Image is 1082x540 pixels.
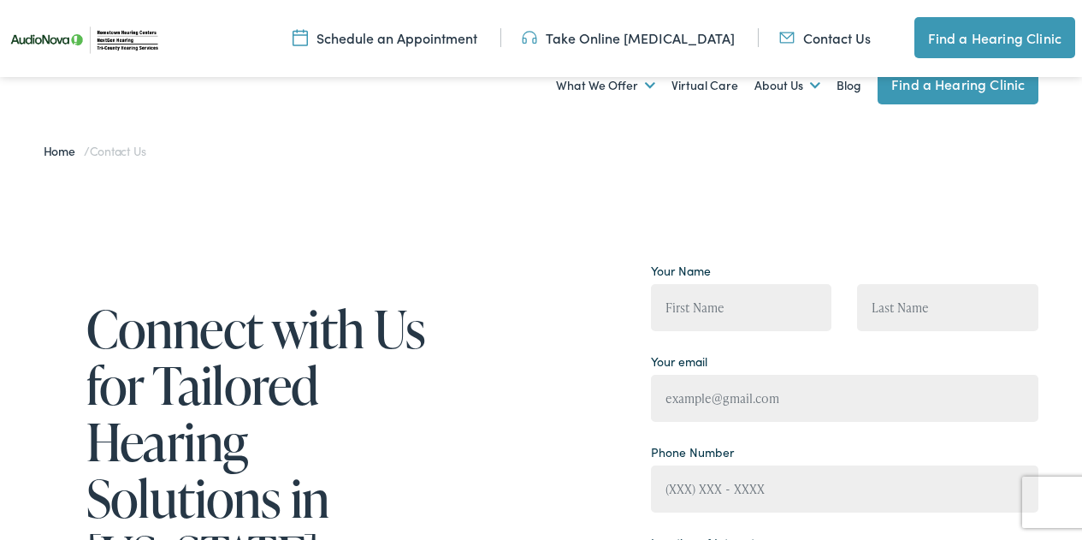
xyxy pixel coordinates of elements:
input: Last Name [857,284,1038,331]
label: Phone Number [651,443,734,461]
input: First Name [651,284,832,331]
label: Your Name [651,262,711,280]
a: Schedule an Appointment [293,28,477,47]
a: Virtual Care [671,54,738,117]
input: example@gmail.com [651,375,1039,422]
img: utility icon [293,28,308,47]
a: Take Online [MEDICAL_DATA] [522,28,735,47]
img: utility icon [779,28,795,47]
a: Find a Hearing Clinic [878,63,1038,104]
span: / [44,142,146,159]
img: utility icon [522,28,537,47]
a: Home [44,142,84,159]
input: (XXX) XXX - XXXX [651,466,1039,513]
span: Contact Us [90,142,146,159]
a: About Us [754,54,820,117]
a: What We Offer [556,54,655,117]
a: Find a Hearing Clinic [914,17,1075,58]
a: Contact Us [779,28,871,47]
label: Your email [651,353,707,371]
a: Blog [837,54,861,117]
